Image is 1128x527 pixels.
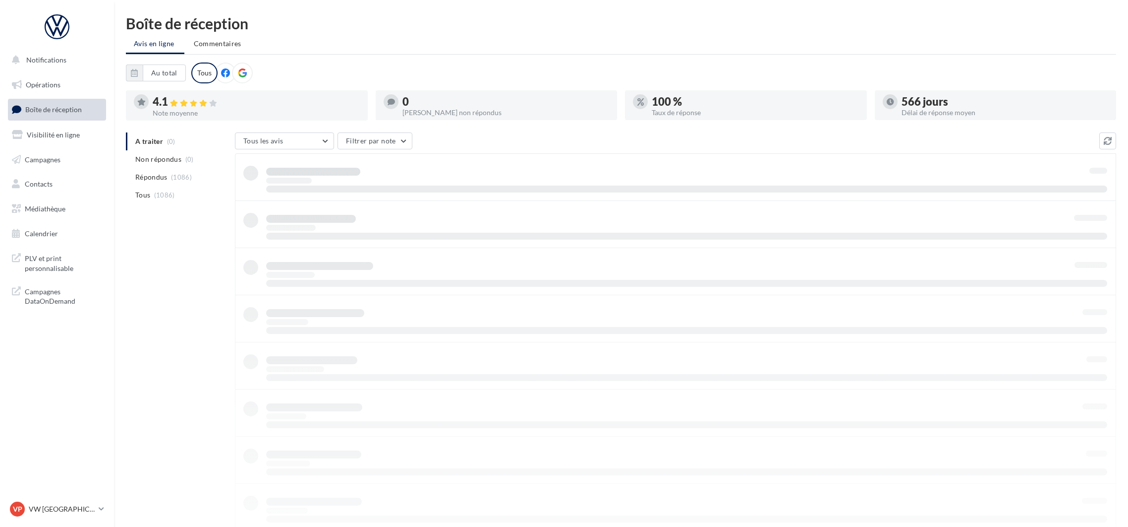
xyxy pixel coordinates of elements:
span: Médiathèque [25,204,65,213]
span: Commentaires [194,39,241,48]
span: Répondus [135,172,168,182]
a: Campagnes [6,149,108,170]
span: Contacts [25,180,53,188]
a: Médiathèque [6,198,108,219]
a: Calendrier [6,223,108,244]
div: 566 jours [902,96,1109,107]
a: PLV et print personnalisable [6,248,108,277]
a: Boîte de réception [6,99,108,120]
a: Opérations [6,74,108,95]
span: PLV et print personnalisable [25,252,102,273]
div: 4.1 [153,96,360,108]
div: Taux de réponse [652,109,859,116]
button: Notifications [6,50,104,70]
button: Au total [126,65,186,81]
div: 0 [402,96,610,107]
div: [PERSON_NAME] non répondus [402,109,610,116]
span: Non répondus [135,154,181,164]
a: Campagnes DataOnDemand [6,281,108,310]
span: Tous [135,190,150,200]
div: Note moyenne [153,110,360,117]
span: (0) [185,155,194,163]
div: 100 % [652,96,859,107]
a: VP VW [GEOGRAPHIC_DATA] 13 [8,500,106,519]
span: Opérations [26,80,60,89]
a: Contacts [6,174,108,195]
span: Campagnes [25,155,60,163]
span: Boîte de réception [25,105,82,114]
a: Visibilité en ligne [6,125,108,145]
button: Au total [143,65,186,81]
span: VP [13,504,22,514]
span: Visibilité en ligne [27,131,80,139]
span: Campagnes DataOnDemand [25,285,102,306]
span: (1086) [154,191,175,199]
div: Délai de réponse moyen [902,109,1109,116]
div: Boîte de réception [126,16,1116,31]
span: (1086) [171,173,192,181]
span: Notifications [26,56,66,64]
p: VW [GEOGRAPHIC_DATA] 13 [29,504,95,514]
span: Calendrier [25,229,58,238]
div: Tous [191,63,218,83]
